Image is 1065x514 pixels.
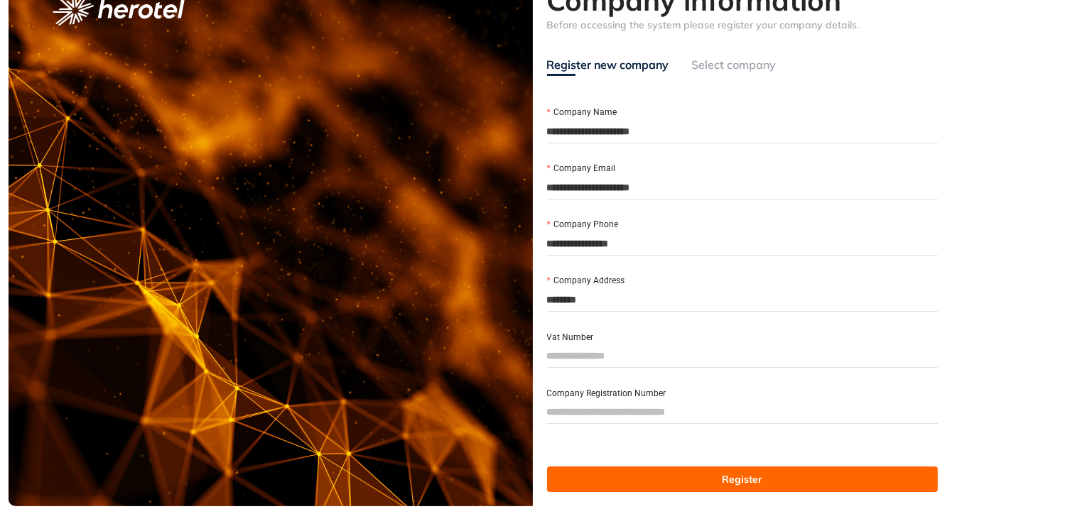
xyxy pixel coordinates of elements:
[547,218,618,231] label: Company Phone
[547,162,615,175] label: Company Email
[547,331,594,344] label: Vat Number
[547,289,938,310] input: Company Address
[547,274,625,288] label: Company Address
[547,121,938,142] input: Company Name
[547,177,938,198] input: Company Email
[547,401,938,422] input: Company Registration Number
[547,18,860,31] span: Before accessing the system please register your company details.
[547,466,938,492] button: Register
[547,387,666,400] label: Company Registration Number
[547,345,938,366] input: Vat Number
[547,106,617,119] label: Company Name
[547,233,938,254] input: Company Phone
[547,56,669,74] div: Register new company
[722,471,762,487] span: Register
[692,56,777,74] div: Select company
